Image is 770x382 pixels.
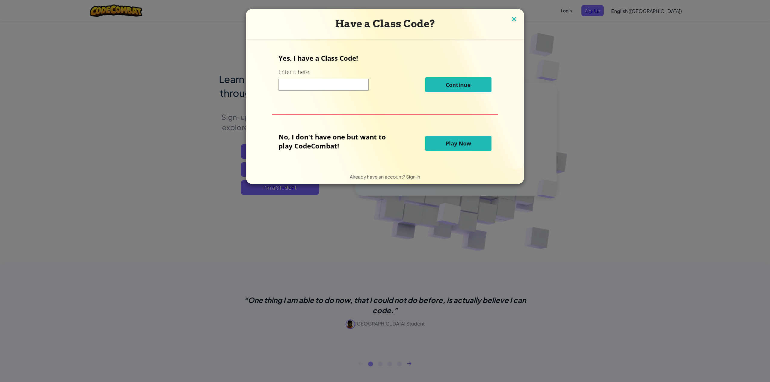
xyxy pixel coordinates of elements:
[446,81,471,88] span: Continue
[406,174,420,179] a: Sign in
[279,53,491,63] p: Yes, I have a Class Code!
[279,132,395,150] p: No, I don't have one but want to play CodeCombat!
[425,136,491,151] button: Play Now
[350,174,406,179] span: Already have an account?
[510,15,518,24] img: close icon
[279,68,310,76] label: Enter it here:
[335,18,435,30] span: Have a Class Code?
[425,77,491,92] button: Continue
[446,140,471,147] span: Play Now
